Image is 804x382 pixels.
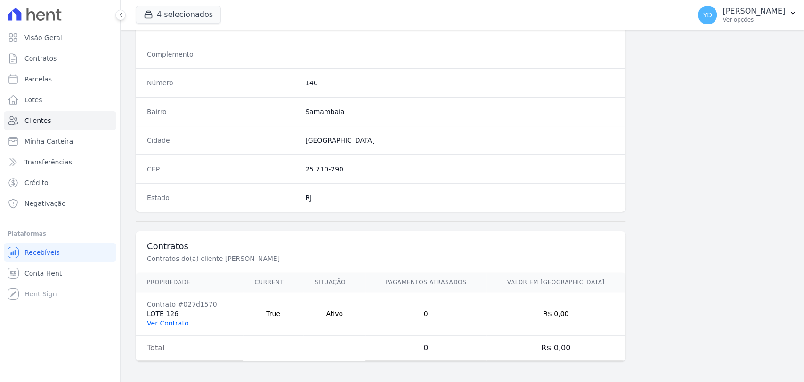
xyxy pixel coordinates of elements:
span: Crédito [24,178,49,187]
dd: [GEOGRAPHIC_DATA] [305,136,614,145]
a: Minha Carteira [4,132,116,151]
td: R$ 0,00 [486,336,625,361]
dt: Bairro [147,107,298,116]
span: Negativação [24,199,66,208]
th: Propriedade [136,273,243,292]
button: YD [PERSON_NAME] Ver opções [690,2,804,28]
div: Plataformas [8,228,113,239]
span: Parcelas [24,74,52,84]
a: Ver Contrato [147,319,188,327]
span: Lotes [24,95,42,105]
a: Contratos [4,49,116,68]
span: Clientes [24,116,51,125]
th: Current [243,273,303,292]
span: Visão Geral [24,33,62,42]
a: Crédito [4,173,116,192]
td: 0 [365,336,486,361]
a: Lotes [4,90,116,109]
span: Conta Hent [24,268,62,278]
a: Parcelas [4,70,116,89]
th: Valor em [GEOGRAPHIC_DATA] [486,273,625,292]
a: Transferências [4,153,116,171]
h3: Contratos [147,241,614,252]
button: 4 selecionados [136,6,221,24]
td: LOTE 126 [136,292,243,336]
span: YD [703,12,712,18]
span: Transferências [24,157,72,167]
p: Contratos do(a) cliente [PERSON_NAME] [147,254,463,263]
td: R$ 0,00 [486,292,625,336]
span: Minha Carteira [24,137,73,146]
th: Situação [303,273,365,292]
div: Contrato #027d1570 [147,300,232,309]
span: Recebíveis [24,248,60,257]
a: Visão Geral [4,28,116,47]
dt: Cidade [147,136,298,145]
dt: Complemento [147,49,298,59]
dt: CEP [147,164,298,174]
td: Ativo [303,292,365,336]
dd: Samambaia [305,107,614,116]
dd: RJ [305,193,614,203]
td: Total [136,336,243,361]
dd: 25.710-290 [305,164,614,174]
td: True [243,292,303,336]
p: [PERSON_NAME] [723,7,785,16]
dt: Número [147,78,298,88]
th: Pagamentos Atrasados [365,273,486,292]
a: Clientes [4,111,116,130]
p: Ver opções [723,16,785,24]
dd: 140 [305,78,614,88]
td: 0 [365,292,486,336]
a: Conta Hent [4,264,116,283]
span: Contratos [24,54,57,63]
a: Negativação [4,194,116,213]
dt: Estado [147,193,298,203]
a: Recebíveis [4,243,116,262]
